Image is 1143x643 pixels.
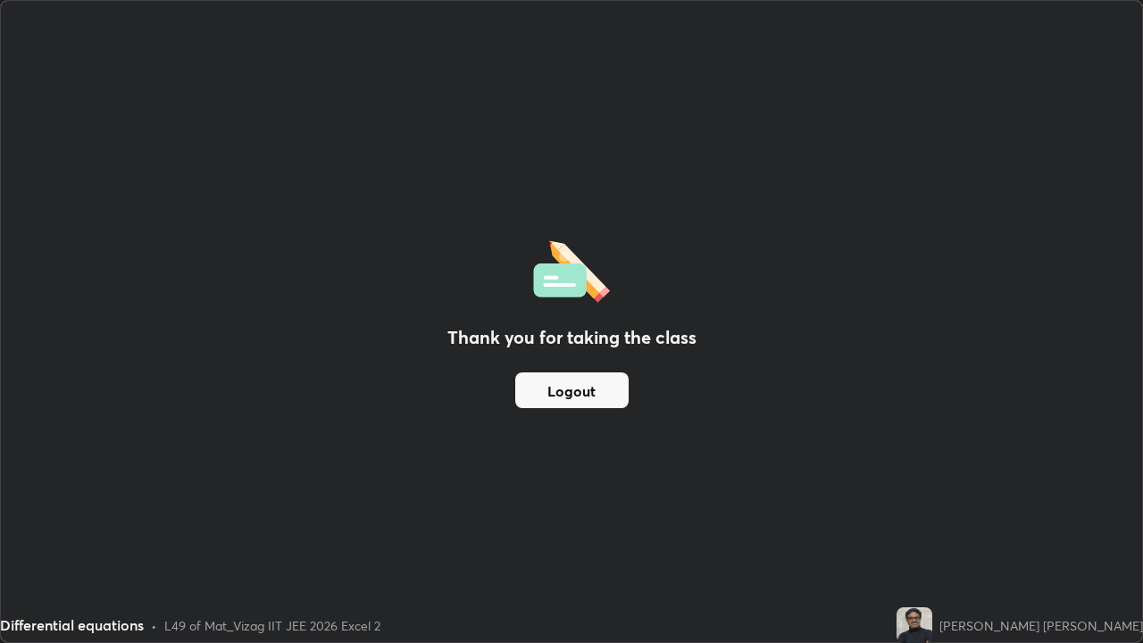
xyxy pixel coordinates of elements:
[164,616,380,635] div: L49 of Mat_Vizag IIT JEE 2026 Excel 2
[151,616,157,635] div: •
[939,616,1143,635] div: [PERSON_NAME] [PERSON_NAME]
[515,372,629,408] button: Logout
[447,324,697,351] h2: Thank you for taking the class
[897,607,932,643] img: cc4f2f66695a4fef97feaee5d3d37d29.jpg
[533,235,610,303] img: offlineFeedback.1438e8b3.svg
